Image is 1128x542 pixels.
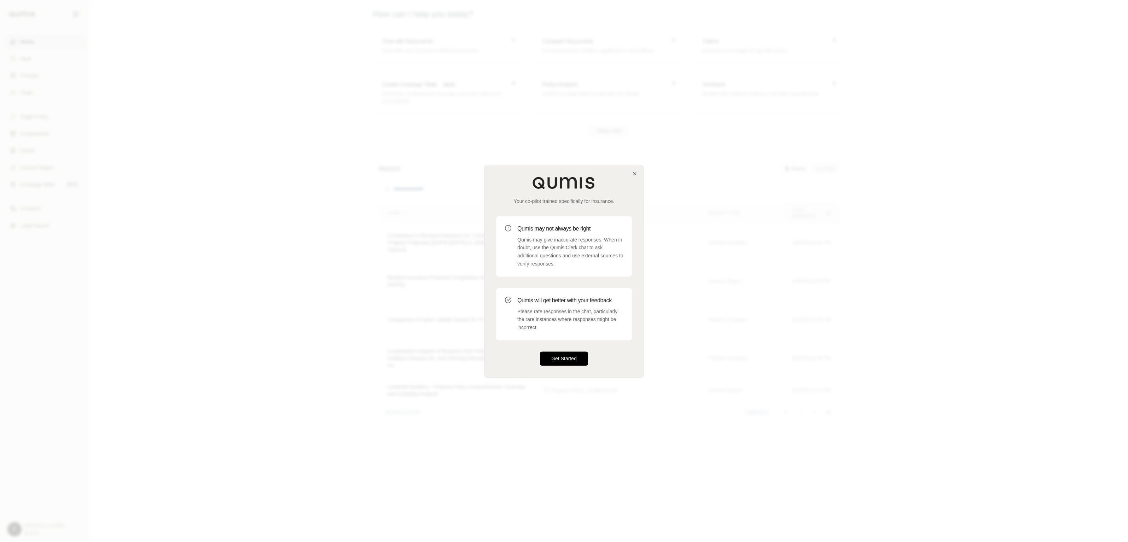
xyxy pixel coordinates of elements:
[540,351,588,366] button: Get Started
[517,296,623,305] h3: Qumis will get better with your feedback
[532,176,596,189] img: Qumis Logo
[517,236,623,268] p: Qumis may give inaccurate responses. When in doubt, use the Qumis Clerk chat to ask additional qu...
[517,225,623,233] h3: Qumis may not always be right
[496,198,632,205] p: Your co-pilot trained specifically for insurance.
[517,308,623,332] p: Please rate responses in the chat, particularly the rare instances where responses might be incor...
